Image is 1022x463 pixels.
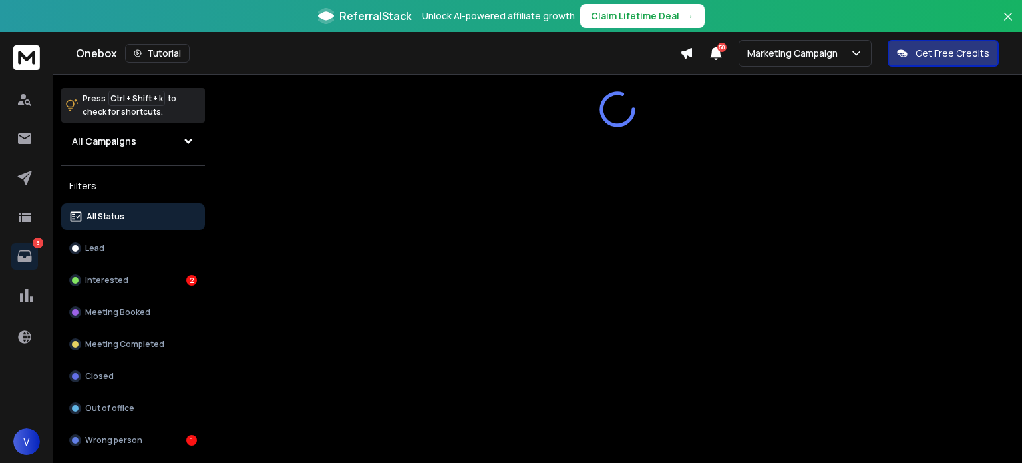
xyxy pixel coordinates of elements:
[33,238,43,248] p: 3
[86,211,124,222] p: All Status
[186,275,197,286] div: 2
[685,9,694,23] span: →
[61,235,205,262] button: Lead
[72,135,136,148] h1: All Campaigns
[61,395,205,422] button: Out of office
[85,339,164,350] p: Meeting Completed
[61,299,205,326] button: Meeting Booked
[61,128,205,155] button: All Campaigns
[747,47,843,60] p: Marketing Campaign
[125,44,190,63] button: Tutorial
[888,40,999,67] button: Get Free Credits
[61,427,205,454] button: Wrong person1
[61,331,205,358] button: Meeting Completed
[13,428,40,455] button: V
[422,9,575,23] p: Unlock AI-powered affiliate growth
[85,435,142,446] p: Wrong person
[85,403,134,414] p: Out of office
[61,177,205,195] h3: Filters
[61,267,205,294] button: Interested2
[76,44,680,63] div: Onebox
[186,435,197,446] div: 1
[916,47,989,60] p: Get Free Credits
[85,371,114,382] p: Closed
[85,275,128,286] p: Interested
[11,243,38,270] a: 3
[108,91,165,106] span: Ctrl + Shift + k
[999,8,1017,40] button: Close banner
[83,92,176,119] p: Press to check for shortcuts.
[85,307,150,318] p: Meeting Booked
[61,203,205,230] button: All Status
[580,4,705,28] button: Claim Lifetime Deal→
[85,243,104,254] p: Lead
[717,43,727,52] span: 50
[61,363,205,390] button: Closed
[339,8,411,24] span: ReferralStack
